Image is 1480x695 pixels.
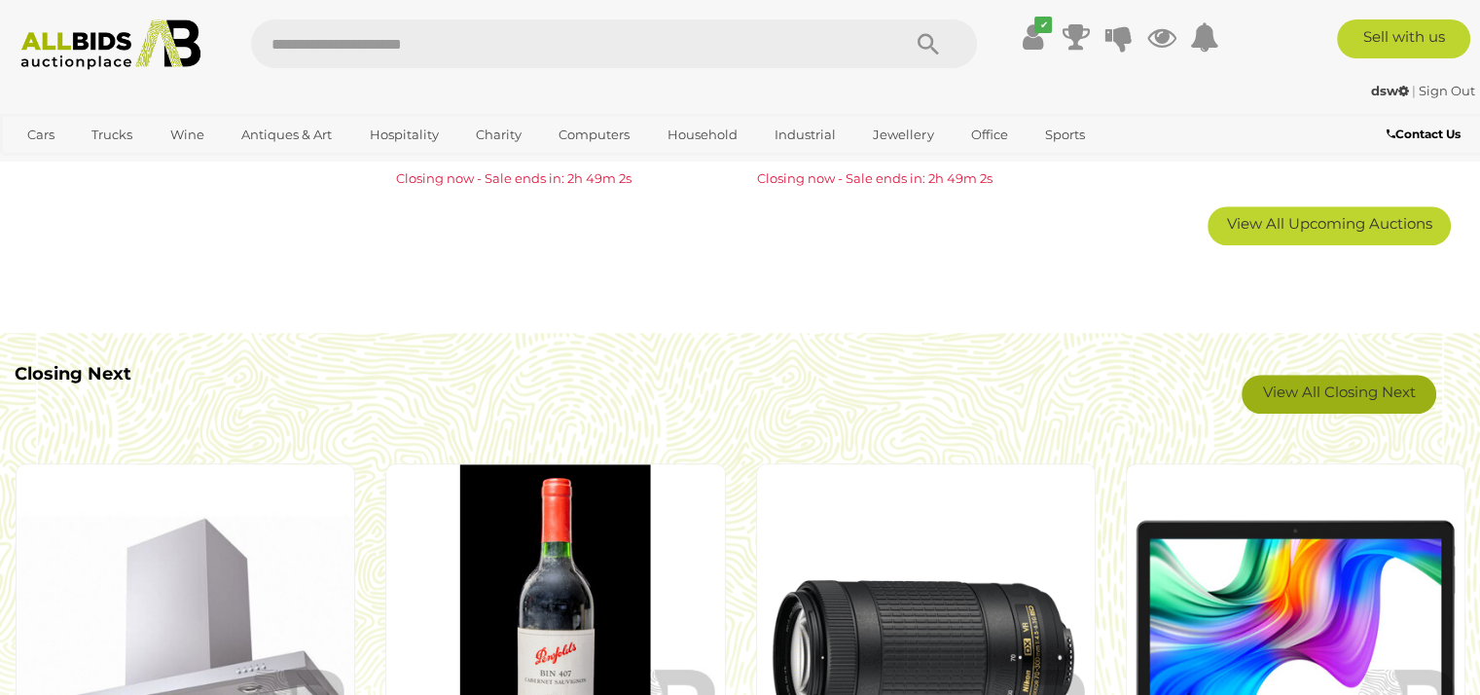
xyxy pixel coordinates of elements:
[1018,19,1047,55] a: ✔
[79,119,145,151] a: Trucks
[1371,83,1412,98] a: dsw
[15,363,131,384] b: Closing Next
[1242,375,1436,414] a: View All Closing Next
[357,119,451,151] a: Hospitality
[463,119,534,151] a: Charity
[1419,83,1475,98] a: Sign Out
[1208,206,1451,245] a: View All Upcoming Auctions
[762,119,848,151] a: Industrial
[1337,19,1470,58] a: Sell with us
[958,119,1021,151] a: Office
[15,151,178,183] a: [GEOGRAPHIC_DATA]
[1371,83,1409,98] strong: dsw
[158,119,217,151] a: Wine
[1387,124,1465,145] a: Contact Us
[880,19,977,68] button: Search
[1227,214,1432,233] span: View All Upcoming Auctions
[860,119,946,151] a: Jewellery
[546,119,642,151] a: Computers
[11,19,211,70] img: Allbids.com.au
[1034,17,1052,33] i: ✔
[15,119,67,151] a: Cars
[655,119,750,151] a: Household
[757,170,993,186] span: Closing now - Sale ends in: 2h 49m 2s
[1387,127,1461,141] b: Contact Us
[396,170,632,186] span: Closing now - Sale ends in: 2h 49m 2s
[229,119,344,151] a: Antiques & Art
[1412,83,1416,98] span: |
[1032,119,1098,151] a: Sports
